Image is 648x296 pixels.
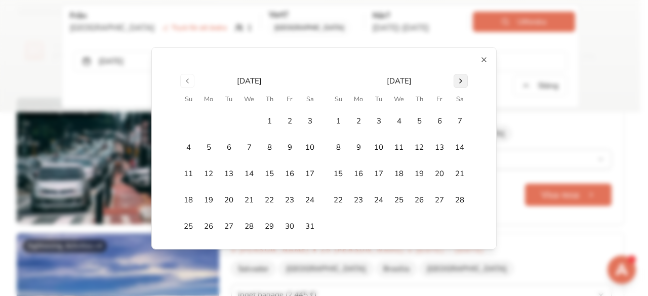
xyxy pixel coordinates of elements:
button: 2 [348,111,369,131]
button: 10 [369,137,389,157]
button: 14 [450,137,470,157]
button: 10 [300,137,320,157]
button: 8 [328,137,348,157]
button: 11 [389,137,409,157]
button: 13 [429,137,450,157]
th: Friday [429,94,450,105]
th: Wednesday [239,94,259,105]
button: 9 [348,137,369,157]
button: 24 [300,190,320,210]
th: Tuesday [369,94,389,105]
button: 15 [259,163,279,184]
button: 17 [369,163,389,184]
button: Go to previous month [180,74,194,88]
button: 11 [178,163,198,184]
button: 27 [429,190,450,210]
button: 13 [219,163,239,184]
button: 23 [348,190,369,210]
th: Saturday [450,94,470,105]
button: 28 [450,190,470,210]
button: 24 [369,190,389,210]
button: 27 [219,216,239,236]
th: Thursday [259,94,279,105]
button: 19 [198,190,219,210]
button: 20 [429,163,450,184]
button: 2 [279,111,300,131]
button: 26 [409,190,429,210]
button: 1 [328,111,348,131]
button: 16 [348,163,369,184]
button: 19 [409,163,429,184]
button: 31 [300,216,320,236]
button: 5 [198,137,219,157]
button: 23 [279,190,300,210]
button: 30 [279,216,300,236]
th: Tuesday [219,94,239,105]
button: 28 [239,216,259,236]
button: 16 [279,163,300,184]
th: Wednesday [389,94,409,105]
button: 12 [198,163,219,184]
button: 21 [239,190,259,210]
button: 12 [409,137,429,157]
button: 6 [219,137,239,157]
button: 22 [259,190,279,210]
button: 14 [239,163,259,184]
button: 21 [450,163,470,184]
button: 18 [389,163,409,184]
th: Sunday [328,94,348,105]
button: 3 [300,111,320,131]
th: Friday [279,94,300,105]
button: 26 [198,216,219,236]
button: 9 [279,137,300,157]
button: 29 [259,216,279,236]
th: Sunday [178,94,198,105]
button: 25 [389,190,409,210]
th: Monday [348,94,369,105]
th: Thursday [409,94,429,105]
button: 5 [409,111,429,131]
button: 6 [429,111,450,131]
th: Monday [198,94,219,105]
button: 3 [369,111,389,131]
button: 25 [178,216,198,236]
div: [DATE] [387,76,412,86]
button: 15 [328,163,348,184]
button: 22 [328,190,348,210]
th: Saturday [300,94,320,105]
button: 7 [450,111,470,131]
button: 4 [178,137,198,157]
button: 4 [389,111,409,131]
button: 17 [300,163,320,184]
button: 1 [259,111,279,131]
button: 20 [219,190,239,210]
div: [DATE] [237,76,262,86]
button: Go to next month [454,74,468,88]
button: 18 [178,190,198,210]
button: 7 [239,137,259,157]
button: 8 [259,137,279,157]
